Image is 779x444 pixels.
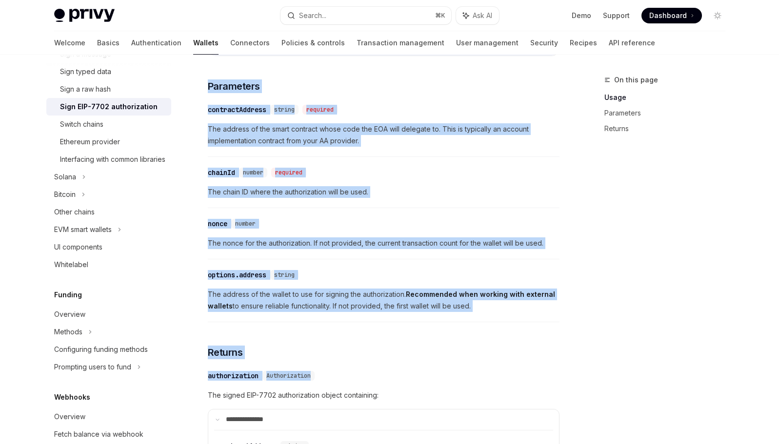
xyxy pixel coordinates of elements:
[208,123,559,147] span: The address of the smart contract whose code the EOA will delegate to. This is typically an accou...
[46,306,171,323] a: Overview
[46,98,171,116] a: Sign EIP-7702 authorization
[54,411,85,423] div: Overview
[54,206,95,218] div: Other chains
[60,154,165,165] div: Interfacing with common libraries
[131,31,181,55] a: Authentication
[641,8,702,23] a: Dashboard
[208,168,235,177] div: chainId
[530,31,558,55] a: Security
[46,341,171,358] a: Configuring funding methods
[266,372,311,380] span: Authorization
[46,133,171,151] a: Ethereum provider
[46,80,171,98] a: Sign a raw hash
[456,31,519,55] a: User management
[357,31,444,55] a: Transaction management
[208,186,559,198] span: The chain ID where the authorization will be used.
[46,256,171,273] a: Whitelabel
[54,171,76,183] div: Solana
[208,79,260,93] span: Parameters
[54,326,82,338] div: Methods
[208,289,559,312] span: The address of the wallet to use for signing the authorization. to ensure reliable functionality....
[54,224,112,235] div: EVM smart wallets
[281,31,345,55] a: Policies & controls
[473,11,492,20] span: Ask AI
[60,101,158,113] div: Sign EIP-7702 authorization
[46,203,171,221] a: Other chains
[193,31,219,55] a: Wallets
[609,31,655,55] a: API reference
[230,31,270,55] a: Connectors
[54,31,85,55] a: Welcome
[649,11,687,20] span: Dashboard
[54,241,102,253] div: UI components
[54,259,88,270] div: Whitelabel
[456,7,499,24] button: Ask AI
[435,12,445,19] span: ⌘ K
[208,389,559,401] span: The signed EIP-7702 authorization object containing:
[208,237,559,249] span: The nonce for the authorization. If not provided, the current transaction count for the wallet wi...
[54,428,143,440] div: Fetch balance via webhook
[280,7,451,24] button: Search...⌘K
[299,10,326,21] div: Search...
[243,169,263,176] span: number
[46,238,171,256] a: UI components
[46,116,171,133] a: Switch chains
[604,121,733,136] a: Returns
[604,90,733,105] a: Usage
[54,361,131,373] div: Prompting users to fund
[54,9,115,22] img: light logo
[54,289,82,301] h5: Funding
[60,66,111,77] div: Sign typed data
[54,344,148,355] div: Configuring funding methods
[54,391,90,403] h5: Webhooks
[208,105,266,115] div: contractAddress
[604,105,733,121] a: Parameters
[271,168,306,177] div: required
[208,219,227,229] div: nonce
[60,136,120,148] div: Ethereum provider
[208,371,259,381] div: authorization
[570,31,597,55] a: Recipes
[60,118,103,130] div: Switch chains
[54,189,76,200] div: Bitcoin
[46,425,171,443] a: Fetch balance via webhook
[46,151,171,168] a: Interfacing with common libraries
[274,106,295,114] span: string
[572,11,591,20] a: Demo
[208,346,243,359] span: Returns
[97,31,120,55] a: Basics
[302,105,338,115] div: required
[60,83,111,95] div: Sign a raw hash
[710,8,725,23] button: Toggle dark mode
[235,220,256,228] span: number
[208,270,266,280] div: options.address
[46,408,171,425] a: Overview
[603,11,630,20] a: Support
[54,309,85,320] div: Overview
[46,63,171,80] a: Sign typed data
[614,74,658,86] span: On this page
[274,271,295,279] span: string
